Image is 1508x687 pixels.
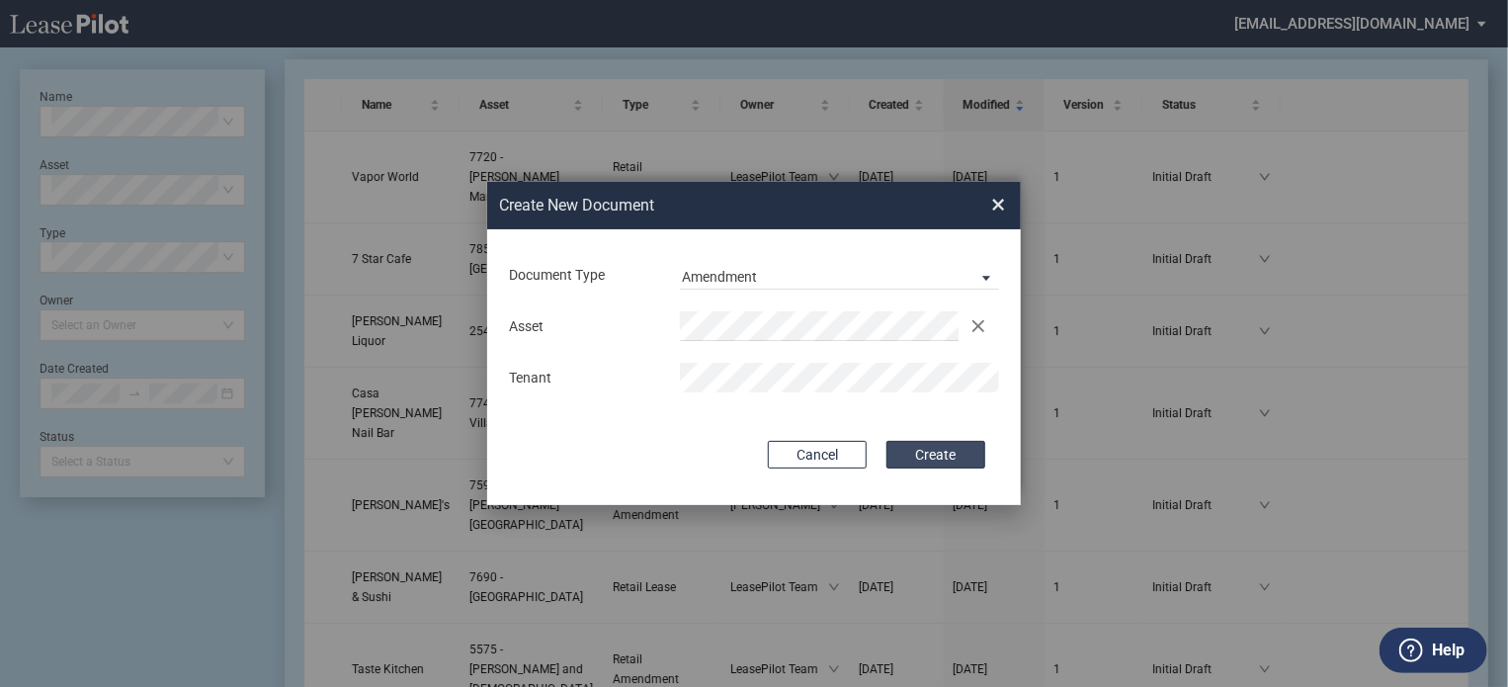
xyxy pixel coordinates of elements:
[682,269,757,285] div: Amendment
[497,266,668,286] div: Document Type
[497,317,668,337] div: Asset
[768,441,867,469] button: Cancel
[886,441,985,469] button: Create
[1432,638,1465,663] label: Help
[487,182,1021,506] md-dialog: Create New ...
[680,260,999,290] md-select: Document Type: Amendment
[499,195,920,216] h2: Create New Document
[991,189,1005,220] span: ×
[497,369,668,388] div: Tenant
